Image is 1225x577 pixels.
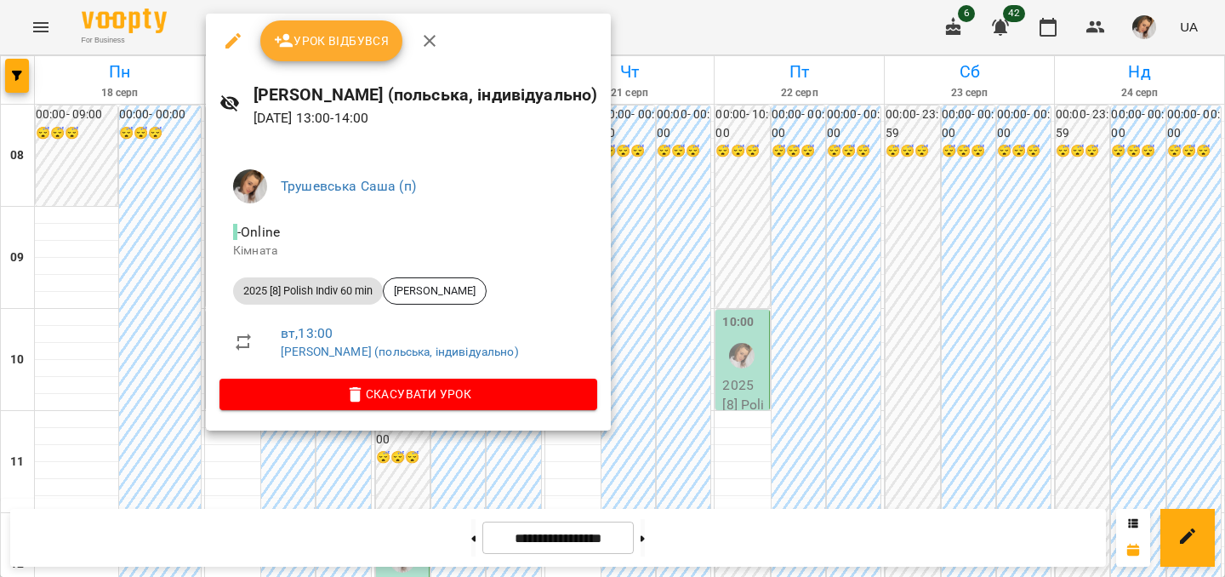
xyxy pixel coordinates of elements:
h6: [PERSON_NAME] (польська, індивідуально) [254,82,598,108]
a: Трушевська Саша (п) [281,178,416,194]
div: [PERSON_NAME] [383,277,487,305]
span: [PERSON_NAME] [384,283,486,299]
a: [PERSON_NAME] (польська, індивідуально) [281,345,519,358]
span: - Online [233,224,283,240]
button: Скасувати Урок [219,379,597,409]
button: Урок відбувся [260,20,403,61]
span: 2025 [8] Polish Indiv 60 min [233,283,383,299]
p: [DATE] 13:00 - 14:00 [254,108,598,129]
span: Урок відбувся [274,31,390,51]
img: ca64c4ce98033927e4211a22b84d869f.JPG [233,169,267,203]
a: вт , 13:00 [281,325,333,341]
p: Кімната [233,243,584,260]
span: Скасувати Урок [233,384,584,404]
